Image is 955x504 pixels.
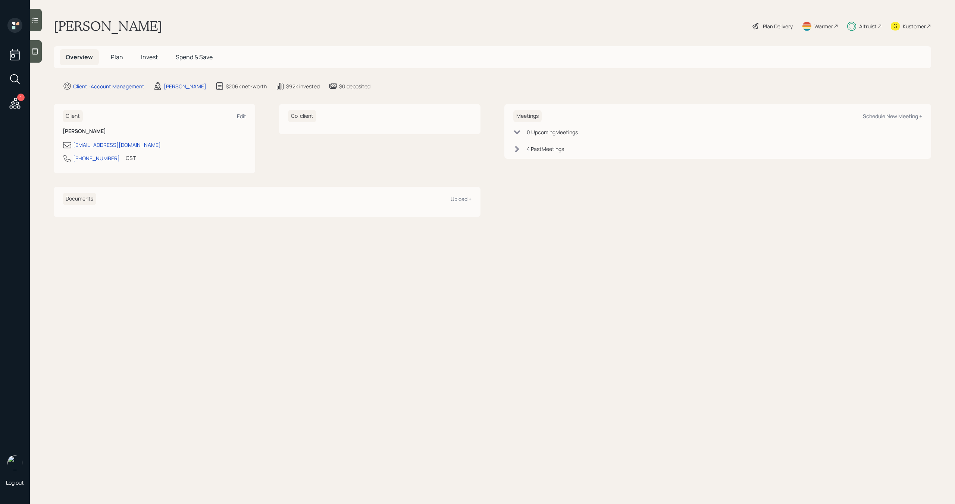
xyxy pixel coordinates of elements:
h6: Meetings [513,110,542,122]
div: Edit [237,113,246,120]
div: [PERSON_NAME] [164,82,206,90]
div: Kustomer [903,22,926,30]
div: Log out [6,479,24,486]
div: $92k invested [286,82,320,90]
div: Warmer [814,22,833,30]
div: 0 Upcoming Meeting s [527,128,578,136]
h6: Documents [63,193,96,205]
h6: Co-client [288,110,316,122]
div: Schedule New Meeting + [863,113,922,120]
div: [EMAIL_ADDRESS][DOMAIN_NAME] [73,141,161,149]
div: Altruist [859,22,877,30]
div: Upload + [451,195,472,202]
span: Overview [66,53,93,61]
div: Plan Delivery [763,22,793,30]
span: Spend & Save [176,53,213,61]
span: Plan [111,53,123,61]
div: Client · Account Management [73,82,144,90]
div: [PHONE_NUMBER] [73,154,120,162]
h1: [PERSON_NAME] [54,18,162,34]
div: 4 Past Meeting s [527,145,564,153]
h6: [PERSON_NAME] [63,128,246,135]
h6: Client [63,110,83,122]
div: CST [126,154,136,162]
span: Invest [141,53,158,61]
div: 1 [17,94,25,101]
div: $206k net-worth [226,82,267,90]
img: michael-russo-headshot.png [7,455,22,470]
div: $0 deposited [339,82,370,90]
